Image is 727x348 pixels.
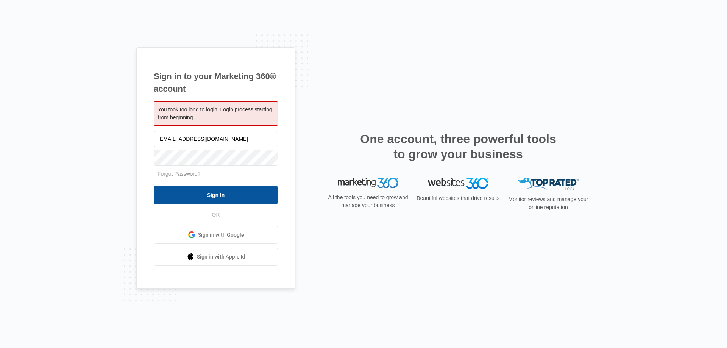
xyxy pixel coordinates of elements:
[154,226,278,244] a: Sign in with Google
[428,178,488,189] img: Websites 360
[154,248,278,266] a: Sign in with Apple Id
[154,186,278,204] input: Sign In
[358,131,559,162] h2: One account, three powerful tools to grow your business
[158,171,201,177] a: Forgot Password?
[326,194,410,209] p: All the tools you need to grow and manage your business
[198,231,244,239] span: Sign in with Google
[154,131,278,147] input: Email
[158,106,272,120] span: You took too long to login. Login process starting from beginning.
[416,194,501,202] p: Beautiful websites that drive results
[197,253,245,261] span: Sign in with Apple Id
[207,211,225,219] span: OR
[154,70,278,95] h1: Sign in to your Marketing 360® account
[506,195,591,211] p: Monitor reviews and manage your online reputation
[518,178,579,190] img: Top Rated Local
[338,178,398,188] img: Marketing 360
